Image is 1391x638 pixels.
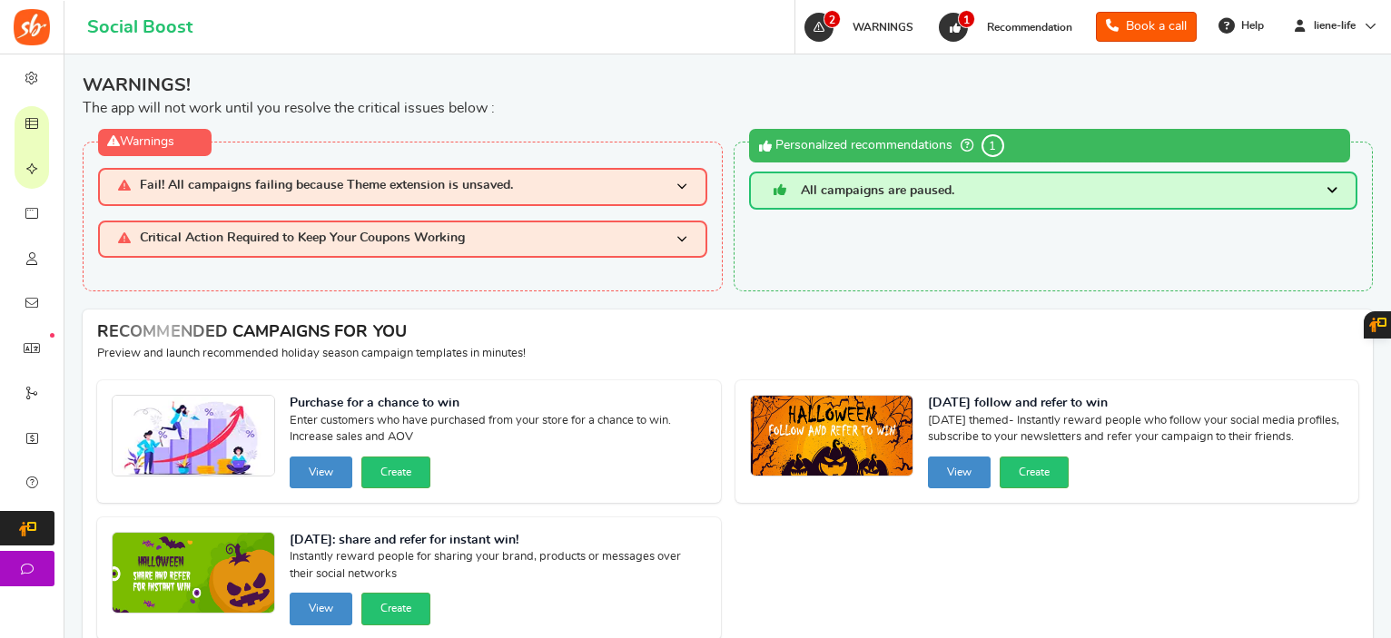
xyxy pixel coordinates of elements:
span: [DATE] themed- Instantly reward people who follow your social media profiles, subscribe to your n... [928,413,1345,449]
h1: Social Boost [87,17,192,37]
a: Book a call [1096,12,1197,42]
p: Preview and launch recommended holiday season campaign templates in minutes! [97,346,1358,362]
div: The app will not work until you resolve the critical issues below : [83,73,1373,118]
span: Help [1237,18,1264,34]
span: liene-life [1307,18,1363,34]
a: Help [1211,11,1273,40]
button: Create [1000,456,1069,488]
button: View [290,456,352,488]
button: Create [361,593,430,624]
a: 2 WARNINGS [803,13,922,42]
span: 2 [824,10,841,28]
button: Create [361,456,430,488]
span: 1 [958,10,975,28]
div: Personalized recommendations [749,129,1351,162]
span: Critical Action Required to Keep Your Coupons Working [140,231,465,247]
span: All campaigns are paused. [801,184,954,197]
img: Social Boost [14,9,50,45]
img: Recommended Campaigns [751,396,913,477]
span: WARNINGS! [83,73,1373,98]
button: View [928,456,991,488]
strong: Purchase for a chance to win [290,395,706,413]
em: New [50,333,54,338]
span: Recommendation [987,22,1072,33]
div: Warnings [98,129,212,156]
a: 1 Recommendation [937,13,1081,42]
strong: [DATE]: share and refer for instant win! [290,532,706,550]
img: Recommended Campaigns [113,396,274,477]
span: 1 [982,134,1004,157]
button: View [290,593,352,624]
span: Fail! All campaigns failing because Theme extension is unsaved. [140,179,513,194]
img: Recommended Campaigns [113,533,274,614]
h4: RECOMMENDED CAMPAIGNS FOR YOU [97,324,1358,342]
strong: [DATE] follow and refer to win [928,395,1345,413]
span: Enter customers who have purchased from your store for a chance to win. Increase sales and AOV [290,413,706,449]
span: WARNINGS [853,22,913,33]
span: Instantly reward people for sharing your brand, products or messages over their social networks [290,549,706,585]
